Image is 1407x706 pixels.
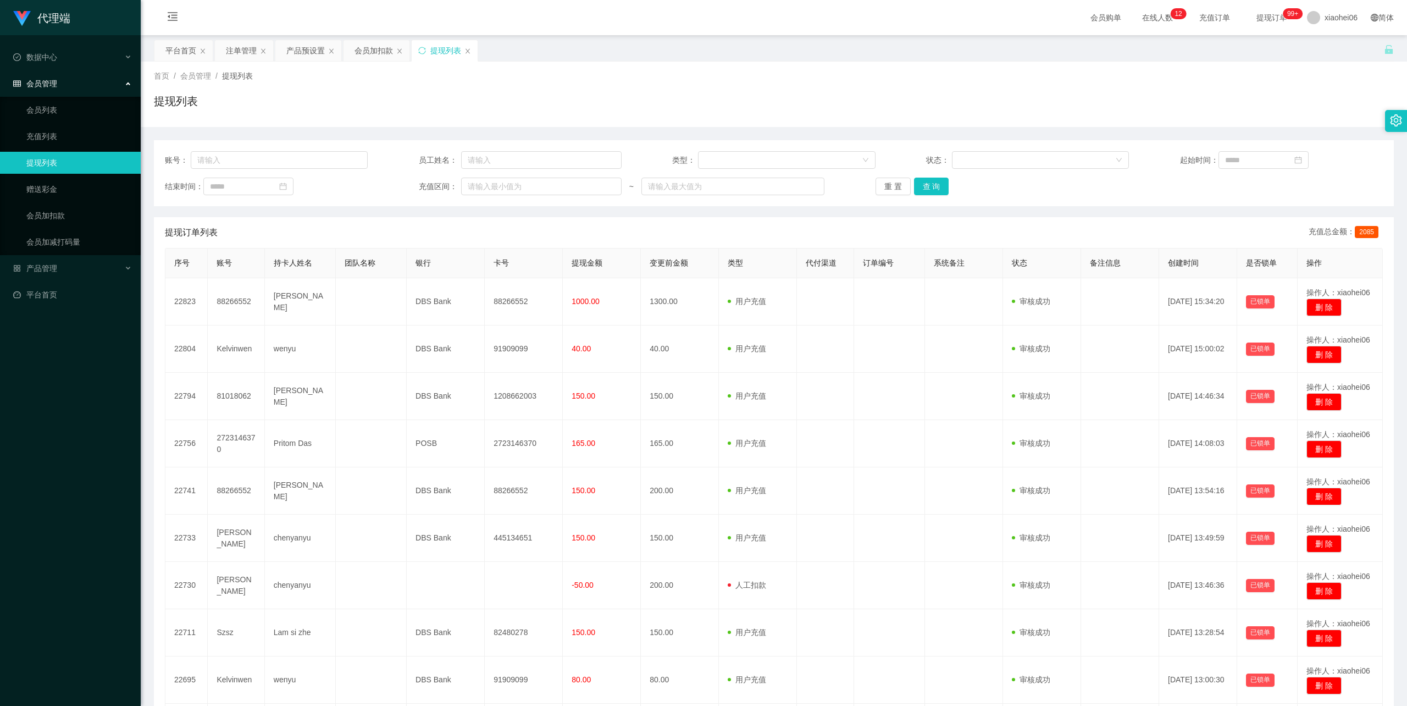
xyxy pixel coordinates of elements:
[419,181,462,192] span: 充值区间：
[165,326,208,373] td: 22804
[430,40,461,61] div: 提现列表
[485,278,563,326] td: 88266552
[165,515,208,562] td: 22733
[37,1,70,36] h1: 代理端
[154,71,169,80] span: 首页
[217,258,232,267] span: 账号
[1194,14,1236,21] span: 充值订单
[1246,343,1275,356] button: 已锁单
[1294,156,1302,164] i: 图标: calendar
[572,297,600,306] span: 1000.00
[13,80,21,87] i: 图标: table
[926,155,952,166] span: 状态：
[279,183,287,190] i: 图标: calendar
[650,258,688,267] span: 变更前金额
[728,258,743,267] span: 类型
[26,99,132,121] a: 会员列表
[1168,258,1199,267] span: 创建时间
[494,258,509,267] span: 卡号
[208,326,264,373] td: Kelvinwen
[1251,14,1293,21] span: 提现订单
[265,420,336,467] td: Pritom Das
[1012,391,1050,400] span: 审核成功
[154,1,191,36] i: 图标: menu-fold
[1012,258,1027,267] span: 状态
[1159,562,1237,609] td: [DATE] 13:46:36
[572,581,594,589] span: -50.00
[13,264,21,272] i: 图标: appstore-o
[862,157,869,164] i: 图标: down
[485,609,563,657] td: 82480278
[1306,535,1342,553] button: 删 除
[1246,390,1275,403] button: 已锁单
[208,467,264,515] td: 88266552
[806,258,837,267] span: 代付渠道
[1012,486,1050,495] span: 审核成功
[1246,437,1275,450] button: 已锁单
[728,344,766,353] span: 用户充值
[1283,8,1303,19] sup: 1180
[208,657,264,704] td: Kelvinwen
[407,657,485,704] td: DBS Bank
[641,373,719,420] td: 150.00
[1306,299,1342,316] button: 删 除
[1306,335,1370,344] span: 操作人：xiaohei06
[1246,626,1275,639] button: 已锁单
[622,181,641,192] span: ~
[13,79,57,88] span: 会员管理
[1159,326,1237,373] td: [DATE] 15:00:02
[1306,582,1342,600] button: 删 除
[1306,488,1342,505] button: 删 除
[419,155,462,166] span: 员工姓名：
[265,657,336,704] td: wenyu
[26,152,132,174] a: 提现列表
[641,420,719,467] td: 165.00
[1159,609,1237,657] td: [DATE] 13:28:54
[1159,657,1237,704] td: [DATE] 13:00:30
[1012,344,1050,353] span: 审核成功
[728,297,766,306] span: 用户充值
[1159,420,1237,467] td: [DATE] 14:08:03
[1116,157,1122,164] i: 图标: down
[265,562,336,609] td: chenyanyu
[641,609,719,657] td: 150.00
[354,40,393,61] div: 会员加扣款
[1175,8,1178,19] p: 1
[1178,8,1182,19] p: 2
[1306,440,1342,458] button: 删 除
[1159,515,1237,562] td: [DATE] 13:49:59
[26,231,132,253] a: 会员加减打码量
[1384,45,1394,54] i: 图标: unlock
[1306,677,1342,694] button: 删 除
[572,533,595,542] span: 150.00
[728,628,766,637] span: 用户充值
[1012,581,1050,589] span: 审核成功
[641,467,719,515] td: 200.00
[265,609,336,657] td: Lam si zhe
[641,562,719,609] td: 200.00
[1159,467,1237,515] td: [DATE] 13:54:16
[1012,675,1050,684] span: 审核成功
[876,178,911,195] button: 重 置
[396,48,403,54] i: 图标: close
[200,48,206,54] i: 图标: close
[1306,393,1342,411] button: 删 除
[641,515,719,562] td: 150.00
[265,515,336,562] td: chenyanyu
[208,609,264,657] td: Szsz
[407,420,485,467] td: POSB
[641,178,824,195] input: 请输入最大值为
[13,53,57,62] span: 数据中心
[485,515,563,562] td: 445134651
[1306,619,1370,628] span: 操作人：xiaohei06
[728,439,766,448] span: 用户充值
[1390,114,1402,126] i: 图标: setting
[1159,373,1237,420] td: [DATE] 14:46:34
[165,562,208,609] td: 22730
[1306,525,1370,533] span: 操作人：xiaohei06
[1371,14,1378,21] i: 图标: global
[13,11,31,26] img: logo.9652507e.png
[641,657,719,704] td: 80.00
[1246,532,1275,545] button: 已锁单
[1246,579,1275,592] button: 已锁单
